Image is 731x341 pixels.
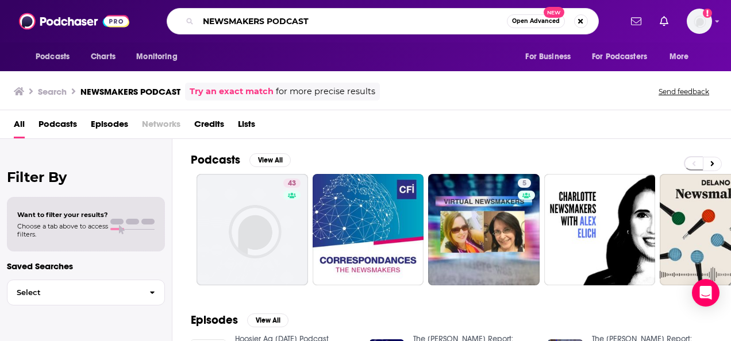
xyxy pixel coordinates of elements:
span: More [670,49,689,65]
span: New [544,7,564,18]
div: Open Intercom Messenger [692,279,720,307]
a: Credits [194,115,224,138]
span: Choose a tab above to access filters. [17,222,108,238]
a: PodcastsView All [191,153,291,167]
span: Podcasts [36,49,70,65]
span: For Podcasters [592,49,647,65]
span: Open Advanced [512,18,560,24]
span: Monitoring [136,49,177,65]
a: 43 [283,179,301,188]
span: For Business [525,49,571,65]
h3: Search [38,86,67,97]
a: All [14,115,25,138]
h2: Episodes [191,313,238,327]
svg: Add a profile image [703,9,712,18]
h3: NEWSMAKERS PODCAST [80,86,180,97]
p: Saved Searches [7,261,165,272]
a: Episodes [91,115,128,138]
a: Show notifications dropdown [655,11,673,31]
span: Select [7,289,140,296]
a: 5 [518,179,531,188]
button: View All [247,313,288,327]
h2: Podcasts [191,153,240,167]
a: EpisodesView All [191,313,288,327]
button: Show profile menu [687,9,712,34]
span: 5 [522,178,526,189]
span: Logged in as BenLaurro [687,9,712,34]
div: Search podcasts, credits, & more... [167,8,599,34]
img: User Profile [687,9,712,34]
a: 43 [197,174,308,285]
button: open menu [661,46,703,68]
img: Podchaser - Follow, Share and Rate Podcasts [19,10,129,32]
button: open menu [584,46,664,68]
a: Charts [83,46,122,68]
input: Search podcasts, credits, & more... [198,12,507,30]
button: Send feedback [655,87,713,96]
a: Podcasts [39,115,77,138]
span: Want to filter your results? [17,211,108,219]
button: open menu [128,46,192,68]
span: 43 [288,178,296,189]
button: open menu [517,46,585,68]
span: Charts [91,49,116,65]
button: View All [249,153,291,167]
a: Lists [238,115,255,138]
a: Show notifications dropdown [626,11,646,31]
button: Open AdvancedNew [507,14,565,28]
a: Try an exact match [190,85,274,98]
button: Select [7,280,165,305]
span: for more precise results [276,85,375,98]
a: 5 [428,174,540,285]
span: Networks [142,115,180,138]
h2: Filter By [7,169,165,185]
button: open menu [28,46,84,68]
